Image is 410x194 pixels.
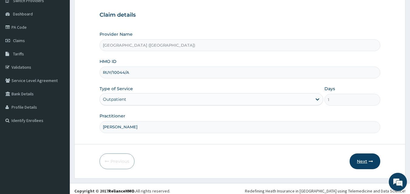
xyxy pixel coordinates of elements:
[100,153,134,169] button: Previous
[100,121,381,133] input: Enter Name
[35,58,84,120] span: We're online!
[324,86,335,92] label: Days
[100,12,381,18] h3: Claim details
[11,30,25,45] img: d_794563401_company_1708531726252_794563401
[13,51,24,57] span: Tariffs
[100,67,381,78] input: Enter HMO ID
[100,86,133,92] label: Type of Service
[13,11,33,17] span: Dashboard
[3,130,116,151] textarea: Type your message and hit 'Enter'
[100,58,117,64] label: HMO ID
[100,3,114,18] div: Minimize live chat window
[245,188,405,194] div: Redefining Heath Insurance in [GEOGRAPHIC_DATA] using Telemedicine and Data Science!
[100,113,125,119] label: Practitioner
[74,188,136,194] strong: Copyright © 2017 .
[100,31,133,37] label: Provider Name
[350,153,380,169] button: Next
[32,34,102,42] div: Chat with us now
[13,38,25,43] span: Claims
[108,188,134,194] a: RelianceHMO
[103,96,126,102] div: Outpatient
